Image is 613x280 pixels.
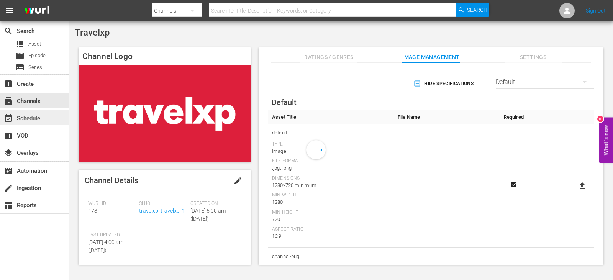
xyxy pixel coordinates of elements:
th: File Name [394,110,500,124]
div: 1280x720 minimum [272,182,390,189]
span: Search [467,3,487,17]
span: Default [272,98,297,107]
span: Settings [505,52,562,62]
svg: Required [509,181,518,188]
span: Wurl ID: [88,201,135,207]
th: Asset Title [268,110,394,124]
span: Overlays [4,148,13,157]
div: Min Height [272,210,390,216]
span: Search [4,26,13,36]
button: Hide Specifications [412,73,477,94]
span: Image Management [402,52,460,62]
span: Channel Details [85,176,138,185]
img: ans4CAIJ8jUAAAAAAAAAAAAAAAAAAAAAAAAgQb4GAAAAAAAAAAAAAAAAAAAAAAAAJMjXAAAAAAAAAAAAAAAAAAAAAAAAgAT5G... [18,2,55,20]
span: Automation [4,166,13,175]
div: 16:9 [272,233,390,240]
span: Hide Specifications [415,80,474,88]
div: Type [272,265,390,271]
div: Aspect Ratio [272,226,390,233]
div: Dimensions [272,175,390,182]
div: Image [272,147,390,155]
div: 1280 [272,198,390,206]
span: [DATE] 5:00 am ([DATE]) [190,208,226,222]
span: VOD [4,131,13,140]
span: Schedule [4,114,13,123]
span: Channels [4,97,13,106]
a: travelxp_travelxp_1 [139,208,185,214]
span: 473 [88,208,97,214]
span: [DATE] 4:00 am ([DATE]) [88,239,123,253]
span: Series [15,63,25,72]
a: Sign Out [586,8,606,14]
span: Slug: [139,201,186,207]
span: menu [5,6,14,15]
button: Search [456,3,489,17]
span: default [272,128,390,138]
button: Open Feedback Widget [599,117,613,163]
div: 720 [272,216,390,223]
span: Ratings / Genres [300,52,357,62]
span: Reports [4,201,13,210]
span: Episode [28,52,46,59]
div: File Format [272,158,390,164]
span: Episode [15,51,25,61]
span: Create [4,79,13,88]
span: Last Updated: [88,232,135,238]
img: Travelxp [79,65,251,162]
span: Created On: [190,201,238,207]
button: edit [229,172,247,190]
div: .jpg, .png [272,164,390,172]
span: Travelxp [75,27,110,38]
div: Type [272,141,390,147]
span: channel-bug [272,252,390,262]
div: 10 [597,116,603,122]
div: Min Width [272,192,390,198]
th: Required [500,110,528,124]
span: Asset [28,40,41,48]
span: Asset [15,39,25,49]
span: edit [233,176,243,185]
h4: Channel Logo [79,47,251,65]
span: Ingestion [4,183,13,193]
span: Series [28,64,42,71]
div: Default [496,71,594,93]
